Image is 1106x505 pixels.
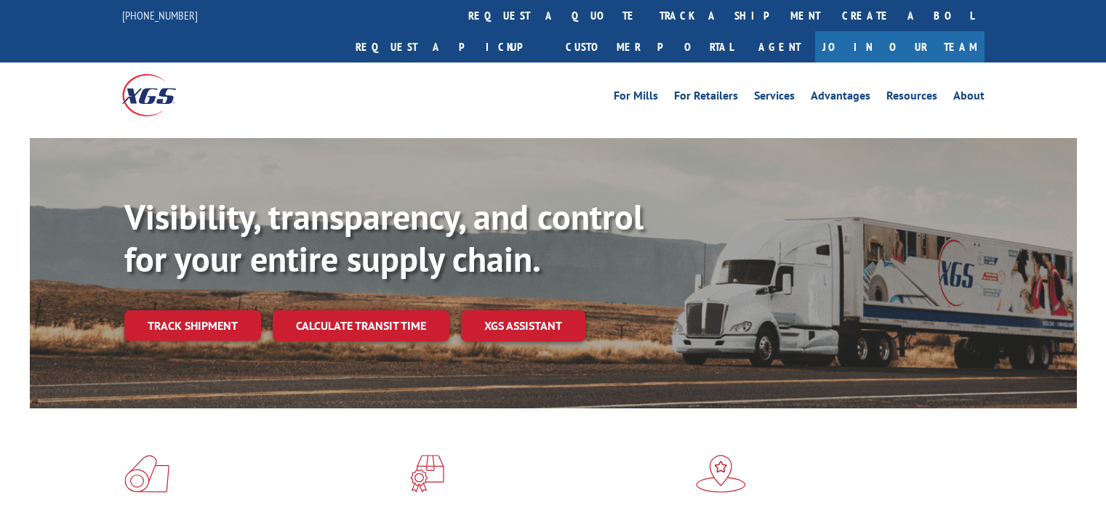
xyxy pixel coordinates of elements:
[754,90,795,106] a: Services
[124,455,169,493] img: xgs-icon-total-supply-chain-intelligence-red
[555,31,744,62] a: Customer Portal
[674,90,738,106] a: For Retailers
[345,31,555,62] a: Request a pickup
[744,31,815,62] a: Agent
[124,194,644,281] b: Visibility, transparency, and control for your entire supply chain.
[273,310,449,342] a: Calculate transit time
[953,90,985,106] a: About
[815,31,985,62] a: Join Our Team
[410,455,444,493] img: xgs-icon-focused-on-flooring-red
[124,310,261,341] a: Track shipment
[696,455,746,493] img: xgs-icon-flagship-distribution-model-red
[811,90,870,106] a: Advantages
[122,8,198,23] a: [PHONE_NUMBER]
[461,310,585,342] a: XGS ASSISTANT
[886,90,937,106] a: Resources
[614,90,658,106] a: For Mills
